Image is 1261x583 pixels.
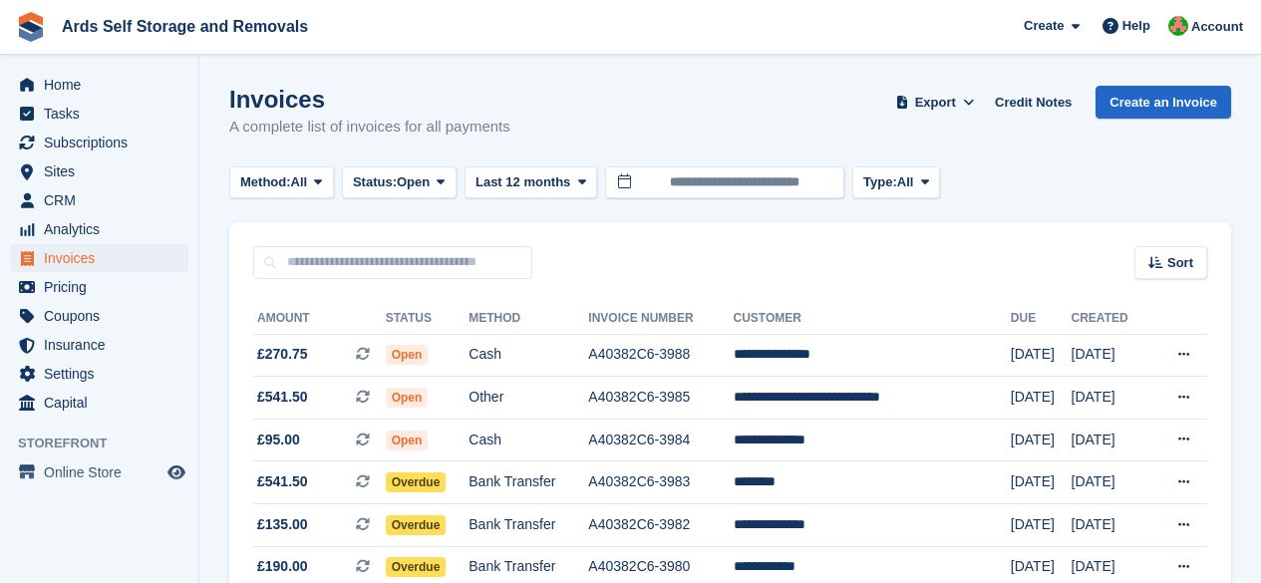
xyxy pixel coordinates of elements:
[44,244,163,272] span: Invoices
[1011,334,1072,377] td: [DATE]
[475,172,570,192] span: Last 12 months
[588,334,733,377] td: A40382C6-3988
[16,12,46,42] img: stora-icon-8386f47178a22dfd0bd8f6a31ec36ba5ce8667c1dd55bd0f319d3a0aa187defe.svg
[1072,504,1150,547] td: [DATE]
[469,334,588,377] td: Cash
[10,273,188,301] a: menu
[44,331,163,359] span: Insurance
[44,157,163,185] span: Sites
[469,303,588,335] th: Method
[1011,419,1072,461] td: [DATE]
[734,303,1011,335] th: Customer
[44,458,163,486] span: Online Store
[1011,303,1072,335] th: Due
[469,419,588,461] td: Cash
[44,389,163,417] span: Capital
[10,458,188,486] a: menu
[44,71,163,99] span: Home
[469,461,588,504] td: Bank Transfer
[863,172,897,192] span: Type:
[386,345,429,365] span: Open
[10,244,188,272] a: menu
[1122,16,1150,36] span: Help
[386,431,429,450] span: Open
[342,166,457,199] button: Status: Open
[1072,461,1150,504] td: [DATE]
[257,344,308,365] span: £270.75
[10,331,188,359] a: menu
[44,302,163,330] span: Coupons
[240,172,291,192] span: Method:
[1096,86,1231,119] a: Create an Invoice
[852,166,940,199] button: Type: All
[164,460,188,484] a: Preview store
[397,172,430,192] span: Open
[1072,419,1150,461] td: [DATE]
[54,10,316,43] a: Ards Self Storage and Removals
[229,86,510,113] h1: Invoices
[1011,377,1072,420] td: [DATE]
[18,434,198,453] span: Storefront
[987,86,1080,119] a: Credit Notes
[44,215,163,243] span: Analytics
[1167,253,1193,273] span: Sort
[353,172,397,192] span: Status:
[469,377,588,420] td: Other
[1024,16,1064,36] span: Create
[229,116,510,139] p: A complete list of invoices for all payments
[10,157,188,185] a: menu
[1072,334,1150,377] td: [DATE]
[10,360,188,388] a: menu
[44,100,163,128] span: Tasks
[10,215,188,243] a: menu
[1168,16,1188,36] img: Ethan McFerran
[10,186,188,214] a: menu
[253,303,386,335] th: Amount
[10,389,188,417] a: menu
[257,387,308,408] span: £541.50
[257,556,308,577] span: £190.00
[469,504,588,547] td: Bank Transfer
[588,504,733,547] td: A40382C6-3982
[44,129,163,156] span: Subscriptions
[588,461,733,504] td: A40382C6-3983
[1191,17,1243,37] span: Account
[386,303,470,335] th: Status
[386,388,429,408] span: Open
[257,471,308,492] span: £541.50
[10,302,188,330] a: menu
[588,377,733,420] td: A40382C6-3985
[891,86,979,119] button: Export
[44,360,163,388] span: Settings
[897,172,914,192] span: All
[915,93,956,113] span: Export
[291,172,308,192] span: All
[588,419,733,461] td: A40382C6-3984
[10,100,188,128] a: menu
[1072,377,1150,420] td: [DATE]
[1072,303,1150,335] th: Created
[44,186,163,214] span: CRM
[44,273,163,301] span: Pricing
[1011,461,1072,504] td: [DATE]
[386,515,447,535] span: Overdue
[1011,504,1072,547] td: [DATE]
[257,514,308,535] span: £135.00
[229,166,334,199] button: Method: All
[386,472,447,492] span: Overdue
[465,166,597,199] button: Last 12 months
[10,129,188,156] a: menu
[257,430,300,450] span: £95.00
[10,71,188,99] a: menu
[588,303,733,335] th: Invoice Number
[386,557,447,577] span: Overdue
